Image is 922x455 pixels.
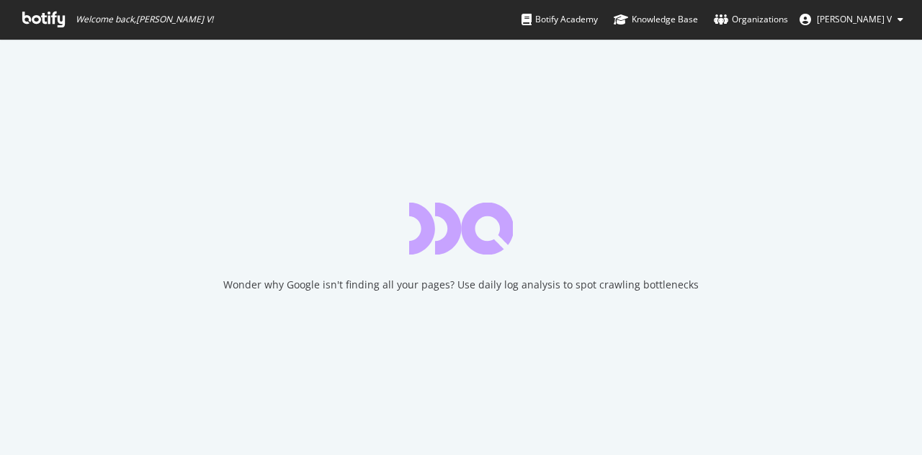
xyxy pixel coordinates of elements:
[817,13,892,25] span: Moulya V
[788,8,915,31] button: [PERSON_NAME] V
[223,278,699,292] div: Wonder why Google isn't finding all your pages? Use daily log analysis to spot crawling bottlenecks
[522,12,598,27] div: Botify Academy
[409,203,513,255] div: animation
[714,12,788,27] div: Organizations
[614,12,698,27] div: Knowledge Base
[76,14,213,25] span: Welcome back, [PERSON_NAME] V !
